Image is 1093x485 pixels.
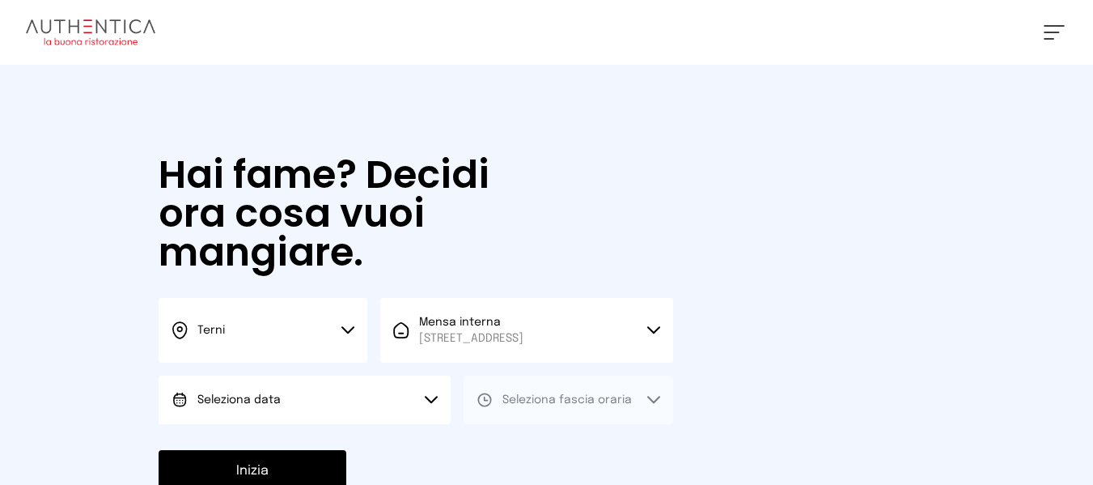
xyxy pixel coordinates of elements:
[419,314,523,347] span: Mensa interna
[197,325,225,336] span: Terni
[159,155,544,272] h1: Hai fame? Decidi ora cosa vuoi mangiare.
[464,376,672,424] button: Seleziona fascia oraria
[380,298,672,363] button: Mensa interna[STREET_ADDRESS]
[26,19,155,45] img: logo.8f33a47.png
[197,394,281,406] span: Seleziona data
[159,298,367,363] button: Terni
[419,330,523,347] span: [STREET_ADDRESS]
[502,394,632,406] span: Seleziona fascia oraria
[159,376,451,424] button: Seleziona data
